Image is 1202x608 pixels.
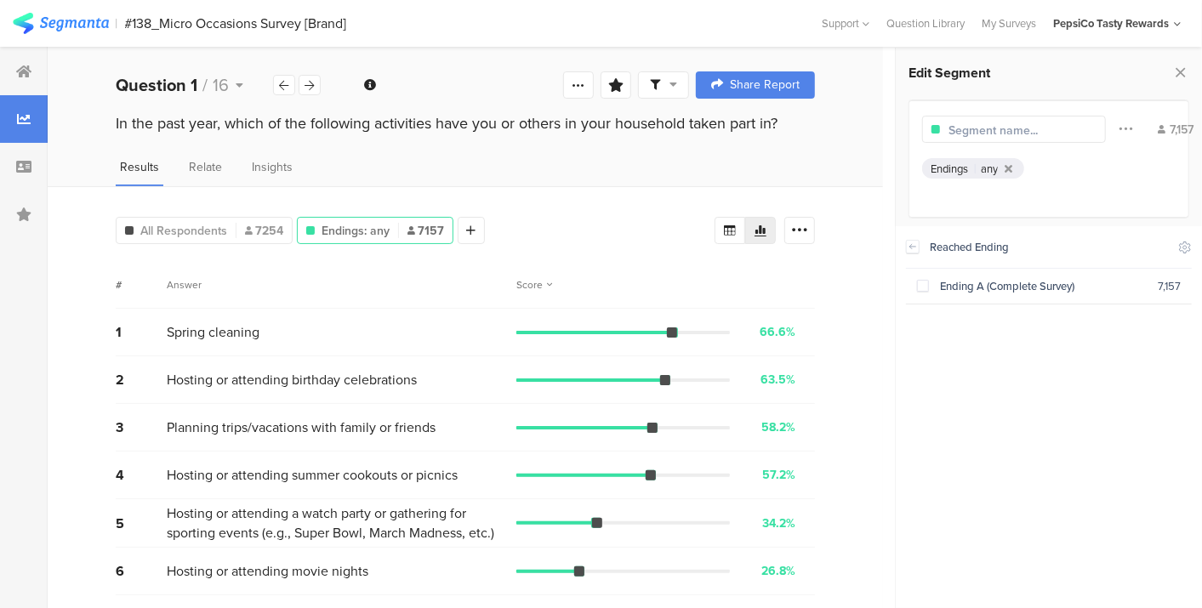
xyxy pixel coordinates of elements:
[140,222,227,240] span: All Respondents
[762,514,795,532] div: 34.2%
[878,15,973,31] a: Question Library
[116,72,197,98] b: Question 1
[245,222,283,240] span: 7254
[1053,15,1169,31] div: PepsiCo Tasty Rewards
[761,562,795,580] div: 26.8%
[761,371,795,389] div: 63.5%
[930,239,1168,255] div: Reached Ending
[167,561,368,581] span: Hosting or attending movie nights
[167,322,259,342] span: Spring cleaning
[120,158,159,176] span: Results
[981,161,998,177] span: any
[973,15,1045,31] a: My Surveys
[822,10,869,37] div: Support
[202,72,208,98] span: /
[322,222,390,240] span: Endings: any
[213,72,229,98] span: 16
[13,13,109,34] img: segmanta logo
[1158,121,1193,139] div: 7,157
[252,158,293,176] span: Insights
[116,322,167,342] div: 1
[407,222,444,240] span: 7157
[125,15,347,31] div: #138_Micro Occasions Survey [Brand]
[167,503,508,543] span: Hosting or attending a watch party or gathering for sporting events (e.g., Super Bowl, March Madn...
[761,418,795,436] div: 58.2%
[116,465,167,485] div: 4
[948,122,1097,139] input: Segment name...
[167,277,202,293] div: Answer
[167,418,436,437] span: Planning trips/vacations with family or friends
[516,277,552,293] div: Score
[929,278,1158,294] div: Ending A (Complete Survey)
[116,418,167,437] div: 3
[760,323,795,341] div: 66.6%
[762,466,795,484] div: 57.2%
[189,158,222,176] span: Relate
[116,561,167,581] div: 6
[730,79,800,91] span: Share Report
[116,514,167,533] div: 5
[116,277,167,293] div: #
[1158,278,1181,294] div: 7,157
[931,161,968,177] span: Endings
[167,465,458,485] span: Hosting or attending summer cookouts or picnics
[167,370,417,389] span: Hosting or attending birthday celebrations
[116,112,815,134] div: In the past year, which of the following activities have you or others in your household taken pa...
[116,14,118,33] div: |
[116,370,167,389] div: 2
[909,63,990,82] span: Edit Segment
